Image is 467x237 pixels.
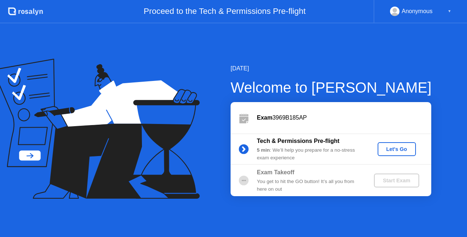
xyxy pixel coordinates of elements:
[257,113,431,122] div: 3969B185AP
[381,146,413,152] div: Let's Go
[257,138,339,144] b: Tech & Permissions Pre-flight
[257,147,362,162] div: : We’ll help you prepare for a no-stress exam experience
[257,178,362,193] div: You get to hit the GO button! It’s all you from here on out
[402,7,433,16] div: Anonymous
[374,174,419,187] button: Start Exam
[377,178,416,183] div: Start Exam
[257,114,273,121] b: Exam
[257,169,294,175] b: Exam Takeoff
[378,142,416,156] button: Let's Go
[231,77,432,98] div: Welcome to [PERSON_NAME]
[448,7,451,16] div: ▼
[231,64,432,73] div: [DATE]
[257,147,270,153] b: 5 min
